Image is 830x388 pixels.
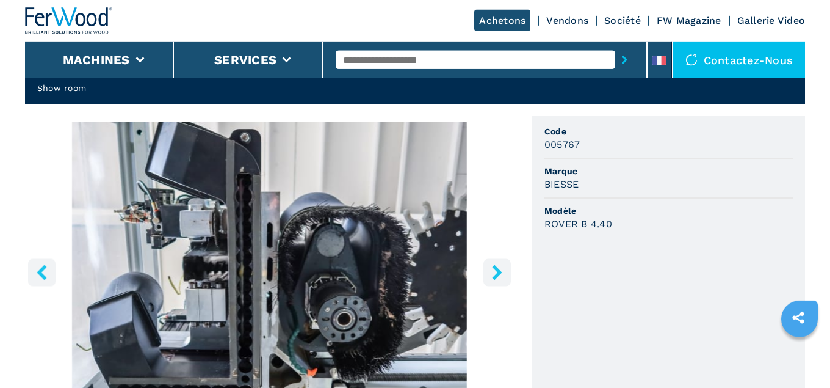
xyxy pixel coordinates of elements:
a: Gallerie Video [737,15,806,26]
button: right-button [483,258,511,286]
img: Ferwood [25,7,113,34]
a: Achetons [474,10,530,31]
a: sharethis [783,302,814,333]
img: Contactez-nous [685,54,698,66]
button: Machines [63,53,130,67]
h3: 005767 [544,137,580,152]
span: Modèle [544,205,793,217]
h3: BIESSE [544,177,579,191]
a: FW Magazine [657,15,721,26]
a: Société [604,15,641,26]
div: Contactez-nous [673,42,806,78]
button: submit-button [615,46,634,74]
button: left-button [28,258,56,286]
span: Code [544,125,793,137]
button: Services [214,53,276,67]
span: Marque [544,165,793,177]
a: Vendons [546,15,588,26]
h3: ROVER B 4.40 [544,217,612,231]
h2: Show room [37,82,222,94]
iframe: Chat [778,333,821,379]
